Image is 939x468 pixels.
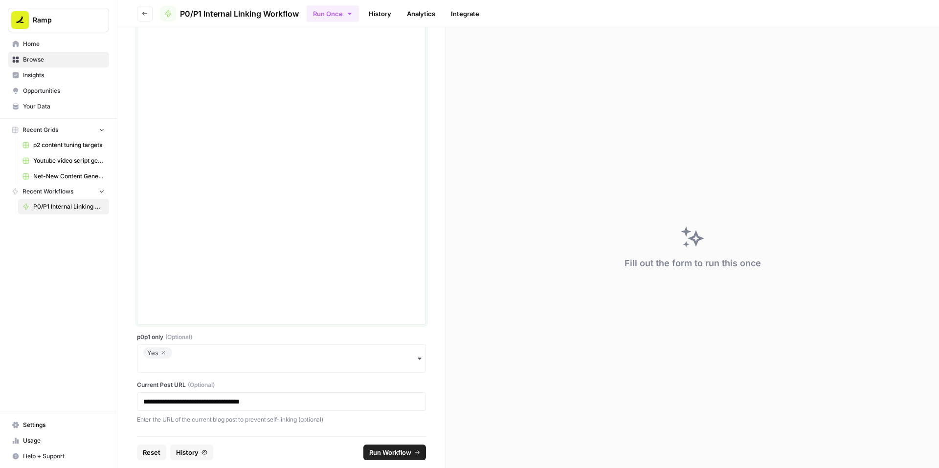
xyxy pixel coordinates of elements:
a: Youtube video script generator [18,153,109,169]
label: p0p1 only [137,333,426,341]
span: Home [23,40,105,48]
a: Settings [8,417,109,433]
button: Help + Support [8,448,109,464]
a: Usage [8,433,109,448]
span: Recent Workflows [22,187,73,196]
a: P0/P1 Internal Linking Workflow [18,199,109,214]
button: Yes [137,344,426,373]
button: Recent Grids [8,123,109,137]
span: Your Data [23,102,105,111]
span: Browse [23,55,105,64]
p: Enter the URL of the current blog post to prevent self-linking (optional) [137,415,426,425]
span: Opportunities [23,86,105,95]
span: (Optional) [188,381,215,389]
a: Home [8,36,109,52]
button: History [170,445,213,460]
a: Analytics [401,6,441,21]
a: Your Data [8,99,109,114]
span: p2 content tuning targets [33,141,105,149]
span: Usage [23,436,105,445]
a: Opportunities [8,83,109,99]
div: Fill out the form to run this once [625,256,761,270]
span: Youtube video script generator [33,156,105,165]
button: Reset [137,445,166,460]
span: (Optional) [165,333,192,341]
span: Recent Grids [22,126,58,134]
a: Integrate [445,6,485,21]
span: Run Workflow [369,447,411,457]
span: Reset [143,447,160,457]
button: Run Once [307,5,359,22]
label: Current Post URL [137,381,426,389]
span: P0/P1 Internal Linking Workflow [33,202,105,211]
span: Net-New Content Generator - Grid Template [33,172,105,181]
a: P0/P1 Internal Linking Workflow [160,6,299,21]
a: History [363,6,397,21]
span: History [176,447,199,457]
a: Net-New Content Generator - Grid Template [18,169,109,184]
span: Settings [23,421,105,429]
a: p2 content tuning targets [18,137,109,153]
img: Ramp Logo [11,11,29,29]
button: Run Workflow [363,445,426,460]
a: Insights [8,67,109,83]
div: Yes [147,347,168,359]
span: Insights [23,71,105,80]
a: Browse [8,52,109,67]
button: Recent Workflows [8,184,109,199]
span: Ramp [33,15,92,25]
span: P0/P1 Internal Linking Workflow [180,8,299,20]
span: Help + Support [23,452,105,461]
button: Workspace: Ramp [8,8,109,32]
